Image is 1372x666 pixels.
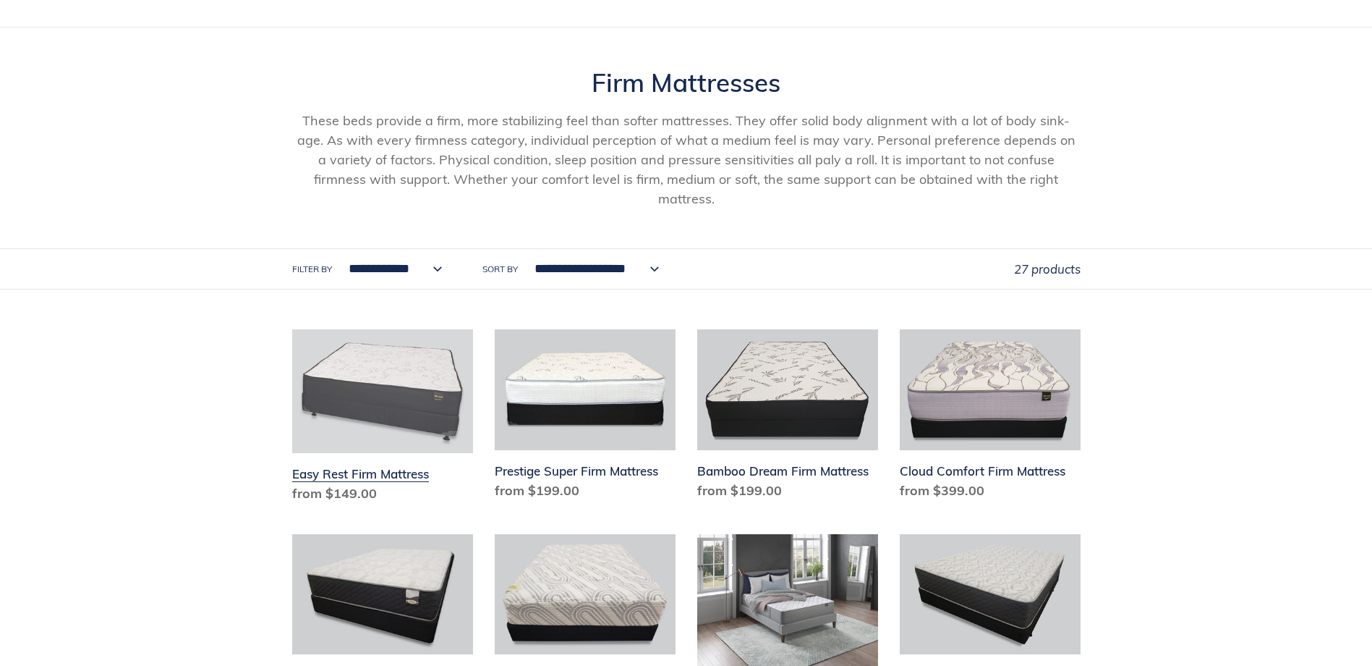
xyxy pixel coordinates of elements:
a: Bamboo Dream Firm Mattress [697,329,878,506]
span: Firm Mattresses [592,67,780,98]
a: Prestige Super Firm Mattress [495,329,676,506]
label: Sort by [482,263,518,276]
a: Easy Rest Firm Mattress [292,329,473,509]
span: 27 products [1014,261,1081,277]
label: Filter by [292,263,332,276]
span: These beds provide a firm, more stabilizing feel than softer mattresses. They offer solid body al... [297,112,1075,207]
a: Cloud Comfort Firm Mattress [900,329,1081,506]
